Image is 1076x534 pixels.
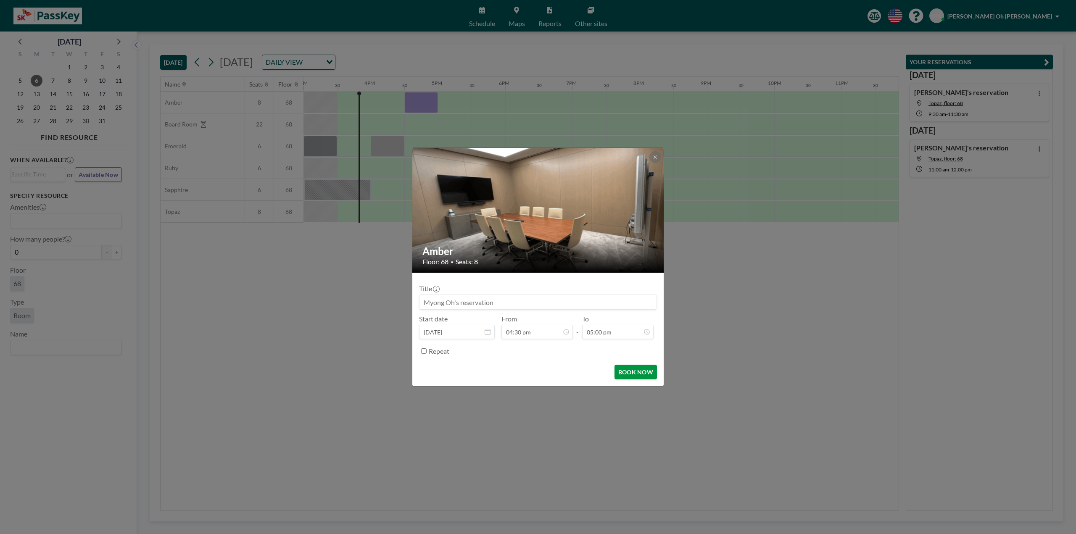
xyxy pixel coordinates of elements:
span: • [451,259,454,265]
label: To [582,315,589,323]
input: Myong Oh's reservation [419,295,657,309]
span: - [576,318,579,336]
label: Repeat [429,347,449,355]
span: Seats: 8 [456,258,478,266]
span: Floor: 68 [422,258,448,266]
img: 537.gif [412,133,665,287]
label: Title [419,284,439,293]
button: BOOK NOW [614,365,657,379]
label: Start date [419,315,448,323]
h2: Amber [422,245,654,258]
label: From [501,315,517,323]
